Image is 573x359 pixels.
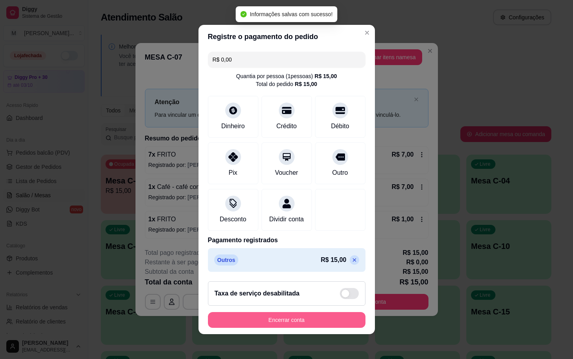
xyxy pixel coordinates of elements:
[361,26,373,39] button: Close
[269,215,304,224] div: Dividir conta
[295,80,317,88] div: R$ 15,00
[315,72,337,80] div: R$ 15,00
[208,236,365,245] p: Pagamento registrados
[321,255,347,265] p: R$ 15,00
[332,168,348,178] div: Outro
[213,52,361,67] input: Ex.: hambúrguer de cordeiro
[215,289,300,298] h2: Taxa de serviço desabilitada
[240,11,247,17] span: check-circle
[236,72,337,80] div: Quantia por pessoa ( 1 pessoas)
[198,25,375,49] header: Registre o pagamento do pedido
[276,122,297,131] div: Crédito
[220,215,247,224] div: Desconto
[221,122,245,131] div: Dinheiro
[214,254,239,266] p: Outros
[256,80,317,88] div: Total do pedido
[208,312,365,328] button: Encerrar conta
[250,11,332,17] span: Informações salvas com sucesso!
[228,168,237,178] div: Pix
[275,168,298,178] div: Voucher
[331,122,349,131] div: Débito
